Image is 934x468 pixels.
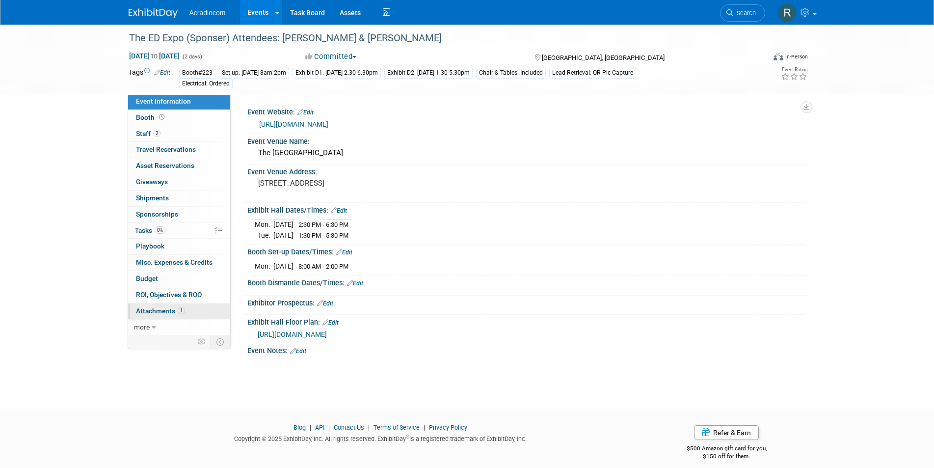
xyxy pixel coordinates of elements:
div: Lead Retrieval: QR Pic Capture [549,68,636,78]
div: Event Website: [247,105,806,117]
a: API [315,424,324,431]
span: | [421,424,427,431]
a: Playbook [128,239,230,254]
a: Attachments1 [128,303,230,319]
a: Edit [336,249,352,256]
span: [GEOGRAPHIC_DATA], [GEOGRAPHIC_DATA] [542,54,665,61]
a: Asset Reservations [128,158,230,174]
span: 0% [155,226,165,234]
td: Tags [129,67,170,89]
a: Refer & Earn [694,425,759,440]
a: Staff2 [128,126,230,142]
pre: [STREET_ADDRESS] [258,179,469,188]
div: The ED Expo (Sponser) Attendees: [PERSON_NAME] & [PERSON_NAME] [126,29,750,47]
div: Booth#223 [179,68,215,78]
span: to [150,52,159,60]
a: Privacy Policy [429,424,467,431]
td: Personalize Event Tab Strip [193,335,211,348]
a: Shipments [128,191,230,206]
a: Edit [347,280,363,287]
a: Budget [128,271,230,287]
div: Booth Set-up Dates/Times: [247,245,806,257]
div: Exhibit D1: [DATE] 2:30-6:30pm [293,68,381,78]
span: [DATE] [DATE] [129,52,180,60]
td: Toggle Event Tabs [210,335,230,348]
div: The [GEOGRAPHIC_DATA] [255,145,799,161]
a: Contact Us [334,424,364,431]
a: Edit [331,207,347,214]
div: Chair & Tables: Included [476,68,546,78]
span: 2 [153,130,160,137]
a: Travel Reservations [128,142,230,158]
a: Edit [154,69,170,76]
span: more [134,323,150,331]
td: [DATE] [273,220,294,230]
div: In-Person [785,53,808,60]
span: Travel Reservations [136,145,196,153]
div: Event Rating [781,67,807,72]
span: | [307,424,314,431]
div: Event Format [707,51,808,66]
span: Search [733,9,756,17]
a: more [128,320,230,335]
div: Electrical: Ordered [179,79,233,89]
span: Shipments [136,194,169,202]
div: Exhibitor Prospectus: [247,296,806,308]
a: Sponsorships [128,207,230,222]
div: $500 Amazon gift card for you, [647,438,806,461]
span: Sponsorships [136,210,178,218]
span: 8:00 AM - 2:00 PM [298,263,348,270]
span: 1 [178,307,185,314]
div: Exhibit D2: [DATE] 1:30-5:30pm [384,68,473,78]
span: Event Information [136,97,191,105]
sup: ® [406,434,409,440]
a: Misc. Expenses & Credits [128,255,230,271]
span: Tasks [135,226,165,234]
a: Event Information [128,94,230,110]
button: Committed [302,52,360,62]
div: Set up: [DATE] 8am-2pm [219,68,289,78]
div: $150 off for them. [647,452,806,461]
div: Event Venue Name: [247,134,806,146]
a: Tasks0% [128,223,230,239]
span: Giveaways [136,178,168,186]
a: [URL][DOMAIN_NAME] [259,120,328,128]
span: Misc. Expenses & Credits [136,258,213,266]
span: (2 days) [182,54,202,60]
div: Exhibit Hall Dates/Times: [247,203,806,216]
span: 2:30 PM - 6:30 PM [298,221,348,228]
span: Booth [136,113,166,121]
a: Search [720,4,765,22]
a: Blog [294,424,306,431]
td: Mon. [255,220,273,230]
span: ROI, Objectives & ROO [136,291,202,299]
td: [DATE] [273,261,294,272]
img: Ronald Tralle [778,3,797,22]
span: Staff [136,130,160,138]
div: Event Venue Address: [247,165,806,177]
a: ROI, Objectives & ROO [128,287,230,303]
span: Playbook [136,242,164,250]
span: | [366,424,372,431]
td: [DATE] [273,230,294,241]
span: | [326,424,332,431]
td: Mon. [255,261,273,272]
span: 1:30 PM - 5:30 PM [298,232,348,239]
span: Acradiocom [189,9,226,17]
div: Exhibit Hall Floor Plan: [247,315,806,328]
a: Edit [297,109,314,116]
a: Terms of Service [374,424,420,431]
span: Asset Reservations [136,162,194,169]
span: Attachments [136,307,185,315]
a: Edit [322,319,339,326]
a: Edit [317,300,333,307]
div: Copyright © 2025 ExhibitDay, Inc. All rights reserved. ExhibitDay is a registered trademark of Ex... [129,432,633,443]
div: Booth Dismantle Dates/Times: [247,275,806,288]
a: Edit [290,348,306,355]
a: Booth [128,110,230,126]
span: Booth not reserved yet [157,113,166,121]
a: [URL][DOMAIN_NAME] [258,330,327,338]
img: ExhibitDay [129,8,178,18]
a: Giveaways [128,174,230,190]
